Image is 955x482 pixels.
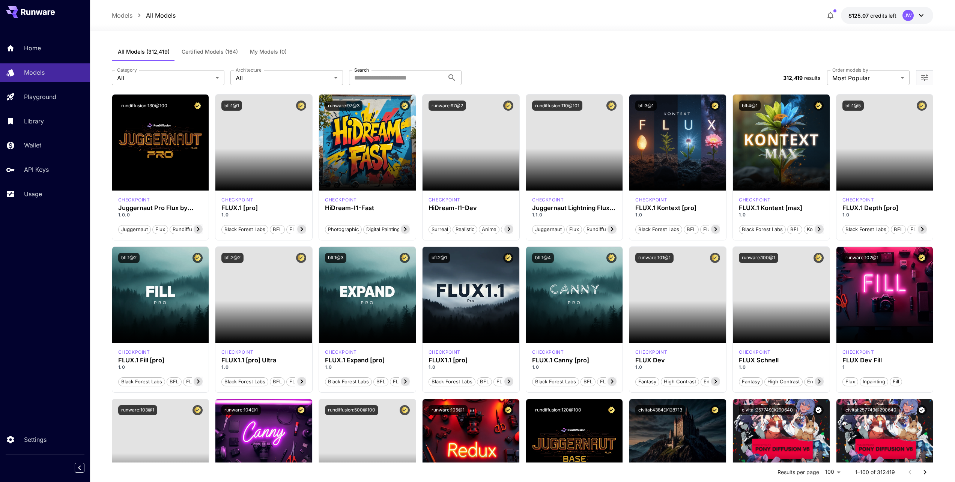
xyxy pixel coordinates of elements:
[832,67,868,73] label: Order models by
[635,405,685,415] button: civitai:4384@128713
[860,377,888,386] button: Inpainting
[429,377,475,386] button: Black Forest Labs
[532,405,584,415] button: rundiffusion:120@100
[902,10,914,21] div: JW
[739,405,796,415] button: civitai:257749@290640
[532,377,579,386] button: Black Forest Labs
[701,226,735,233] span: Flux Kontext
[24,44,41,53] p: Home
[325,224,362,234] button: Photographic
[270,226,284,233] span: BFL
[287,378,335,386] span: FLUX1.1 [pro] Ultra
[700,224,735,234] button: Flux Kontext
[221,101,242,111] button: bfl:1@1
[739,101,761,111] button: bfl:4@1
[710,405,720,415] button: Certified Model – Vetted for best performance and includes a commercial license.
[183,378,226,386] span: FLUX.1 Fill [pro]
[325,226,361,233] span: Photographic
[855,468,895,476] p: 1–100 of 312419
[532,349,564,356] p: checkpoint
[917,405,927,415] button: Verified working
[917,101,927,111] button: Certified Model – Vetted for best performance and includes a commercial license.
[167,378,181,386] span: BFL
[787,224,802,234] button: BFL
[842,204,927,212] div: FLUX.1 Depth [pro]
[236,67,261,73] label: Architecture
[532,197,564,203] div: FLUX.1 D
[221,197,253,203] p: checkpoint
[363,224,403,234] button: Digital Painting
[832,74,898,83] span: Most Popular
[221,377,268,386] button: Black Forest Labs
[429,253,450,263] button: bfl:2@1
[118,405,157,415] button: runware:103@1
[567,226,582,233] span: flux
[117,67,137,73] label: Category
[532,357,617,364] h3: FLUX.1 Canny [pro]
[739,204,824,212] h3: FLUX.1 Kontext [max]
[804,226,827,233] span: Kontext
[739,197,771,203] div: FLUX.1 Kontext [max]
[584,224,619,234] button: rundiffusion
[814,101,824,111] button: Certified Model – Vetted for best performance and includes a commercial license.
[119,226,150,233] span: juggernaut
[581,378,595,386] span: BFL
[566,224,582,234] button: flux
[325,204,410,212] h3: HiDream-I1-Fast
[532,224,565,234] button: juggernaut
[493,377,530,386] button: FLUX1.1 [pro]
[532,204,617,212] h3: Juggernaut Lightning Flux by RunDiffusion
[325,349,357,356] div: fluxpro
[325,197,357,203] div: HiDream Fast
[804,75,820,81] span: results
[635,357,720,364] h3: FLUX Dev
[296,101,306,111] button: Certified Model – Vetted for best performance and includes a commercial license.
[325,357,410,364] h3: FLUX.1 Expand [pro]
[429,197,460,203] div: HiDream Dev
[118,197,150,203] p: checkpoint
[429,349,460,356] p: checkpoint
[118,364,203,371] p: 1.0
[221,204,306,212] h3: FLUX.1 [pro]
[296,405,306,415] button: Certified Model – Vetted for best performance and includes a commercial license.
[24,117,44,126] p: Library
[222,378,268,386] span: Black Forest Labs
[170,224,205,234] button: rundiffusion
[429,204,513,212] h3: HiDream-I1-Dev
[684,226,698,233] span: BFL
[429,226,451,233] span: Surreal
[635,364,720,371] p: 1.0
[325,364,410,371] p: 1.0
[400,101,410,111] button: Certified Model – Vetted for best performance and includes a commercial license.
[75,463,84,473] button: Collapse sidebar
[532,212,617,218] p: 1.1.0
[739,349,771,356] div: FLUX.1 S
[764,377,803,386] button: High Contrast
[710,101,720,111] button: Certified Model – Vetted for best performance and includes a commercial license.
[400,253,410,263] button: Certified Model – Vetted for best performance and includes a commercial license.
[635,204,720,212] h3: FLUX.1 Kontext [pro]
[739,357,824,364] div: FLUX Schnell
[325,378,371,386] span: Black Forest Labs
[118,101,170,111] button: rundiffusion:130@100
[842,101,864,111] button: bfl:1@5
[860,378,888,386] span: Inpainting
[501,224,525,234] button: Stylized
[891,224,906,234] button: BFL
[477,378,492,386] span: BFL
[636,226,682,233] span: Black Forest Labs
[635,253,674,263] button: runware:101@1
[390,377,444,386] button: FLUX.1 Expand [pro]
[635,197,667,203] p: checkpoint
[804,224,827,234] button: Kontext
[429,357,513,364] div: FLUX1.1 [pro]
[390,378,443,386] span: FLUX.1 Expand [pro]
[24,435,47,444] p: Settings
[167,377,182,386] button: BFL
[842,357,927,364] div: FLUX Dev Fill
[597,377,648,386] button: FLUX.1 Canny [pro]
[532,364,617,371] p: 1.0
[848,12,896,20] div: $125.07416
